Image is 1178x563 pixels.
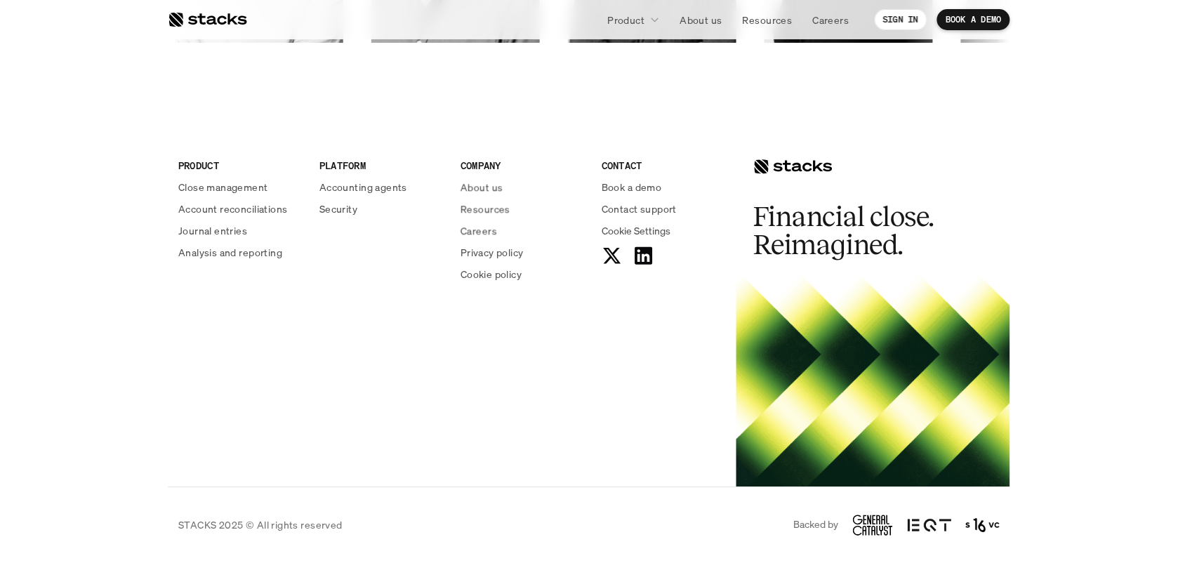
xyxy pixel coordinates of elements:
[319,158,444,173] p: PLATFORM
[875,9,927,30] a: SIGN IN
[461,201,585,216] a: Resources
[753,203,964,259] h2: Financial close. Reimagined.
[319,180,444,194] a: Accounting agents
[743,13,793,27] p: Resources
[602,201,726,216] a: Contact support
[805,7,858,32] a: Careers
[946,15,1002,25] p: BOOK A DEMO
[680,13,722,27] p: About us
[602,223,670,238] button: Cookie Trigger
[937,9,1010,30] a: BOOK A DEMO
[883,15,919,25] p: SIGN IN
[461,180,585,194] a: About us
[602,158,726,173] p: CONTACT
[178,201,288,216] p: Account reconciliations
[178,517,343,532] p: STACKS 2025 © All rights reserved
[608,13,645,27] p: Product
[178,223,247,238] p: Journal entries
[178,223,303,238] a: Journal entries
[461,267,585,281] a: Cookie policy
[178,245,282,260] p: Analysis and reporting
[461,223,585,238] a: Careers
[461,267,522,281] p: Cookie policy
[178,180,303,194] a: Close management
[461,223,497,238] p: Careers
[602,180,726,194] a: Book a demo
[461,245,585,260] a: Privacy policy
[461,245,524,260] p: Privacy policy
[178,245,303,260] a: Analysis and reporting
[602,201,677,216] p: Contact support
[794,519,839,531] p: Backed by
[672,7,731,32] a: About us
[602,180,662,194] p: Book a demo
[178,180,268,194] p: Close management
[319,201,444,216] a: Security
[319,180,407,194] p: Accounting agents
[734,7,801,32] a: Resources
[178,158,303,173] p: PRODUCT
[813,13,849,27] p: Careers
[461,158,585,173] p: COMPANY
[602,223,670,238] span: Cookie Settings
[319,201,357,216] p: Security
[461,180,503,194] p: About us
[461,201,510,216] p: Resources
[178,201,303,216] a: Account reconciliations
